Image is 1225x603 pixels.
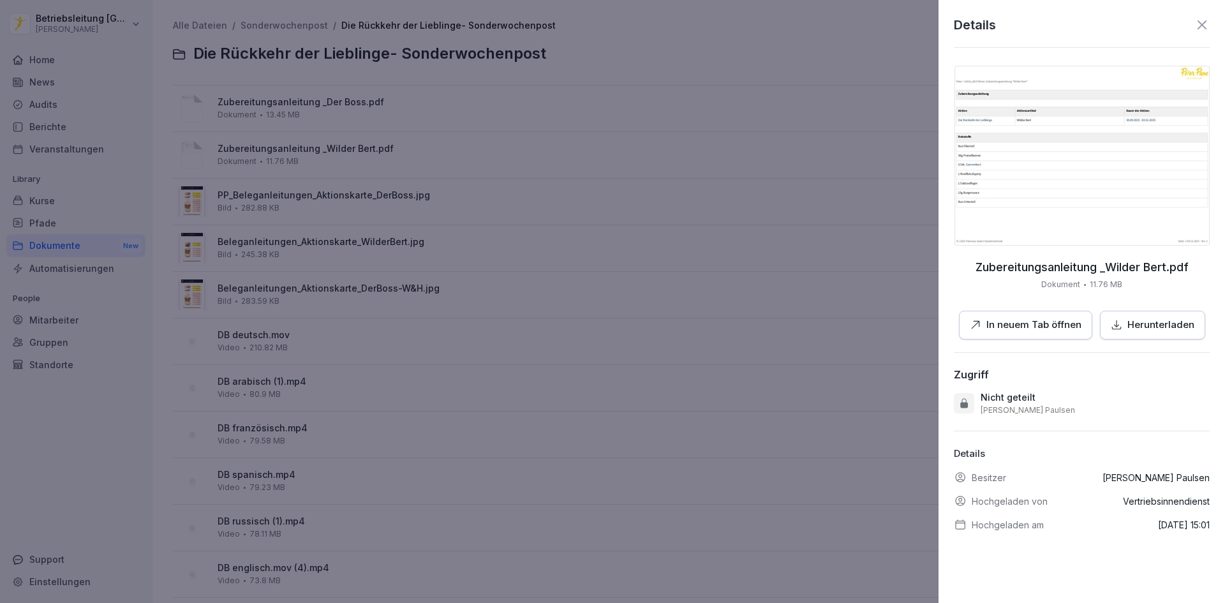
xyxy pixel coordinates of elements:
[972,471,1006,484] p: Besitzer
[981,391,1036,404] p: Nicht geteilt
[1102,471,1210,484] p: [PERSON_NAME] Paulsen
[954,368,989,381] div: Zugriff
[986,318,1081,332] p: In neuem Tab öffnen
[1123,495,1210,508] p: Vertriebsinnendienst
[1100,311,1205,339] button: Herunterladen
[1041,279,1080,290] p: Dokument
[954,15,996,34] p: Details
[954,447,1210,461] p: Details
[976,261,1189,274] p: Zubereitungsanleitung _Wilder Bert.pdf
[959,311,1092,339] button: In neuem Tab öffnen
[1127,318,1194,332] p: Herunterladen
[1090,279,1122,290] p: 11.76 MB
[954,66,1210,246] img: thumbnail
[981,405,1075,415] p: [PERSON_NAME] Paulsen
[1158,518,1210,532] p: [DATE] 15:01
[972,518,1044,532] p: Hochgeladen am
[972,495,1048,508] p: Hochgeladen von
